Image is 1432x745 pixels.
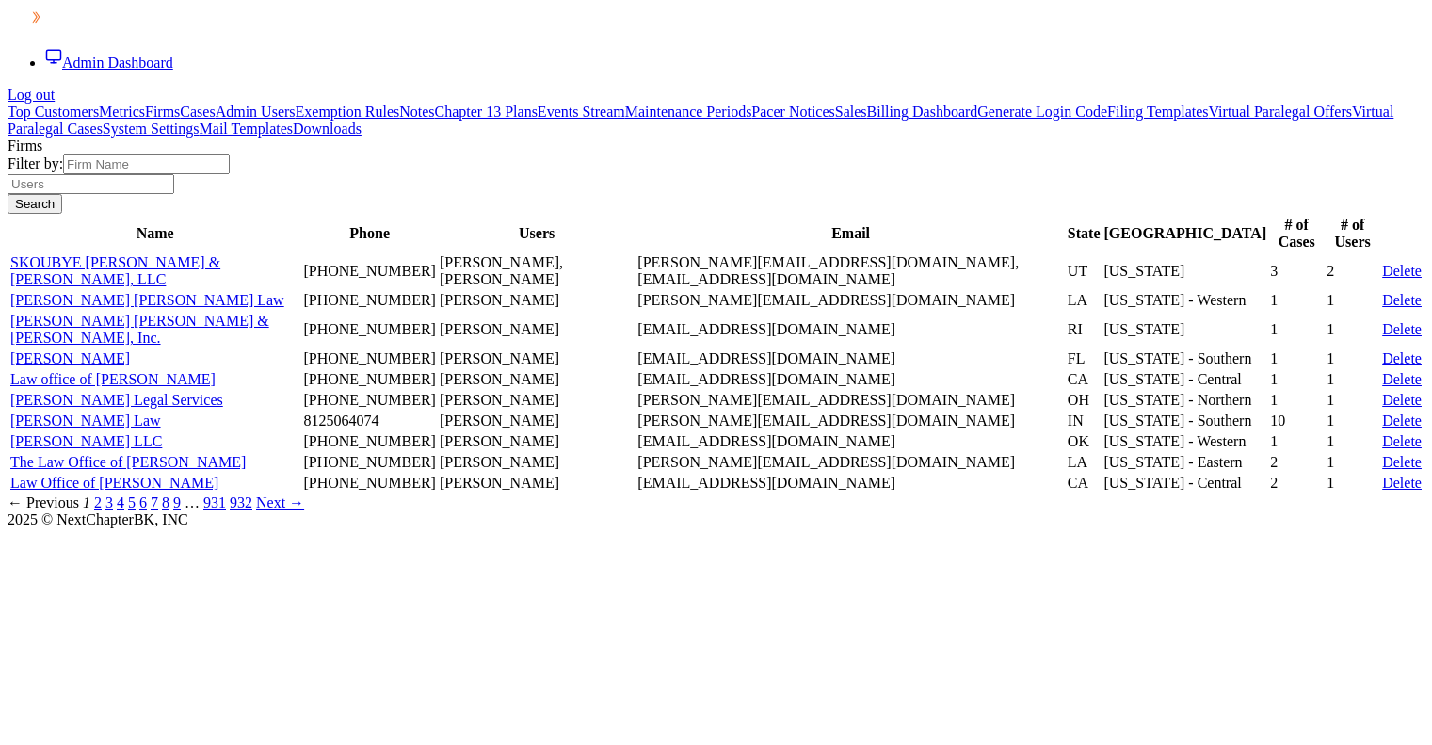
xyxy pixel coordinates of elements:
[1269,474,1324,493] td: 2
[99,104,145,120] a: Metrics
[439,453,635,472] td: [PERSON_NAME]
[636,291,1065,310] td: [PERSON_NAME][EMAIL_ADDRESS][DOMAIN_NAME]
[636,391,1065,410] td: [PERSON_NAME][EMAIL_ADDRESS][DOMAIN_NAME]
[636,432,1065,451] td: [EMAIL_ADDRESS][DOMAIN_NAME]
[10,313,269,346] a: [PERSON_NAME] [PERSON_NAME] & [PERSON_NAME], Inc.
[1067,474,1102,493] td: CA
[94,494,102,510] a: Page 2
[10,392,223,408] a: [PERSON_NAME] Legal Services
[1326,453,1379,472] td: 1
[45,55,173,71] a: Admin Dashboard
[8,511,1424,528] div: 2025 © NextChapterBK, INC
[9,216,300,251] th: Name
[538,104,625,120] a: Events Stream
[302,253,436,289] td: [PHONE_NUMBER]
[636,453,1065,472] td: [PERSON_NAME][EMAIL_ADDRESS][DOMAIN_NAME]
[1326,312,1379,348] td: 1
[1102,432,1267,451] td: [US_STATE] - Western
[8,138,1424,154] div: Firms
[302,370,436,389] td: [PHONE_NUMBER]
[636,349,1065,368] td: [EMAIL_ADDRESS][DOMAIN_NAME]
[1382,433,1422,449] a: Delete
[1067,432,1102,451] td: OK
[636,370,1065,389] td: [EMAIL_ADDRESS][DOMAIN_NAME]
[1326,474,1379,493] td: 1
[10,254,220,287] a: SKOUBYE [PERSON_NAME] & [PERSON_NAME], LLC
[1102,216,1267,251] th: [GEOGRAPHIC_DATA]
[139,494,147,510] a: Page 6
[636,312,1065,348] td: [EMAIL_ADDRESS][DOMAIN_NAME]
[1107,104,1208,120] a: Filing Templates
[1102,412,1267,430] td: [US_STATE] - Southern
[1382,350,1422,366] a: Delete
[977,104,1107,120] a: Generate Login Code
[1382,371,1422,387] a: Delete
[302,216,436,251] th: Phone
[1067,216,1102,251] th: State
[399,104,434,120] a: Notes
[1269,391,1324,410] td: 1
[145,104,180,120] a: Firms
[1102,349,1267,368] td: [US_STATE] - Southern
[8,494,79,510] span: Previous page
[1326,349,1379,368] td: 1
[1067,349,1102,368] td: FL
[439,349,635,368] td: [PERSON_NAME]
[302,349,436,368] td: [PHONE_NUMBER]
[625,104,752,120] a: Maintenance Periods
[1326,291,1379,310] td: 1
[1102,474,1267,493] td: [US_STATE] - Central
[1382,263,1422,279] a: Delete
[8,87,55,103] a: Log out
[1382,392,1422,408] a: Delete
[636,216,1065,251] th: Email
[83,494,90,510] em: Page 1
[435,104,538,120] a: Chapter 13 Plans
[10,350,130,366] a: [PERSON_NAME]
[1269,412,1324,430] td: 10
[103,121,200,137] a: System Settings
[63,154,230,174] input: Firm Name
[105,494,113,510] a: Page 3
[1326,391,1379,410] td: 1
[128,494,136,510] a: Page 5
[1326,370,1379,389] td: 1
[1067,453,1102,472] td: LA
[636,253,1065,289] td: [PERSON_NAME][EMAIL_ADDRESS][DOMAIN_NAME], [EMAIL_ADDRESS][DOMAIN_NAME]
[439,432,635,451] td: [PERSON_NAME]
[1067,291,1102,310] td: LA
[1382,321,1422,337] a: Delete
[1269,312,1324,348] td: 1
[439,474,635,493] td: [PERSON_NAME]
[1269,253,1324,289] td: 3
[636,412,1065,430] td: [PERSON_NAME][EMAIL_ADDRESS][DOMAIN_NAME]
[10,475,218,491] a: Law Office of [PERSON_NAME]
[1269,370,1324,389] td: 1
[180,104,215,120] a: Cases
[1269,216,1324,251] th: # of Cases
[8,194,62,214] input: Search
[230,494,252,510] a: Page 932
[1102,391,1267,410] td: [US_STATE] - Northern
[173,494,181,510] a: Page 9
[636,474,1065,493] td: [EMAIL_ADDRESS][DOMAIN_NAME]
[1269,291,1324,310] td: 1
[8,8,128,26] img: NextChapter
[1269,453,1324,472] td: 2
[10,433,162,449] a: [PERSON_NAME] LLC
[1382,454,1422,470] a: Delete
[1067,391,1102,410] td: OH
[439,370,635,389] td: [PERSON_NAME]
[293,121,362,137] a: Downloads
[1269,349,1324,368] td: 1
[1382,475,1422,491] a: Delete
[117,494,124,510] a: Page 4
[302,474,436,493] td: [PHONE_NUMBER]
[1102,312,1267,348] td: [US_STATE]
[1326,412,1379,430] td: 1
[8,494,1424,511] div: Pagination
[296,104,400,120] a: Exemption Rules
[1102,291,1267,310] td: [US_STATE] - Western
[439,291,635,310] td: [PERSON_NAME]
[1067,312,1102,348] td: RI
